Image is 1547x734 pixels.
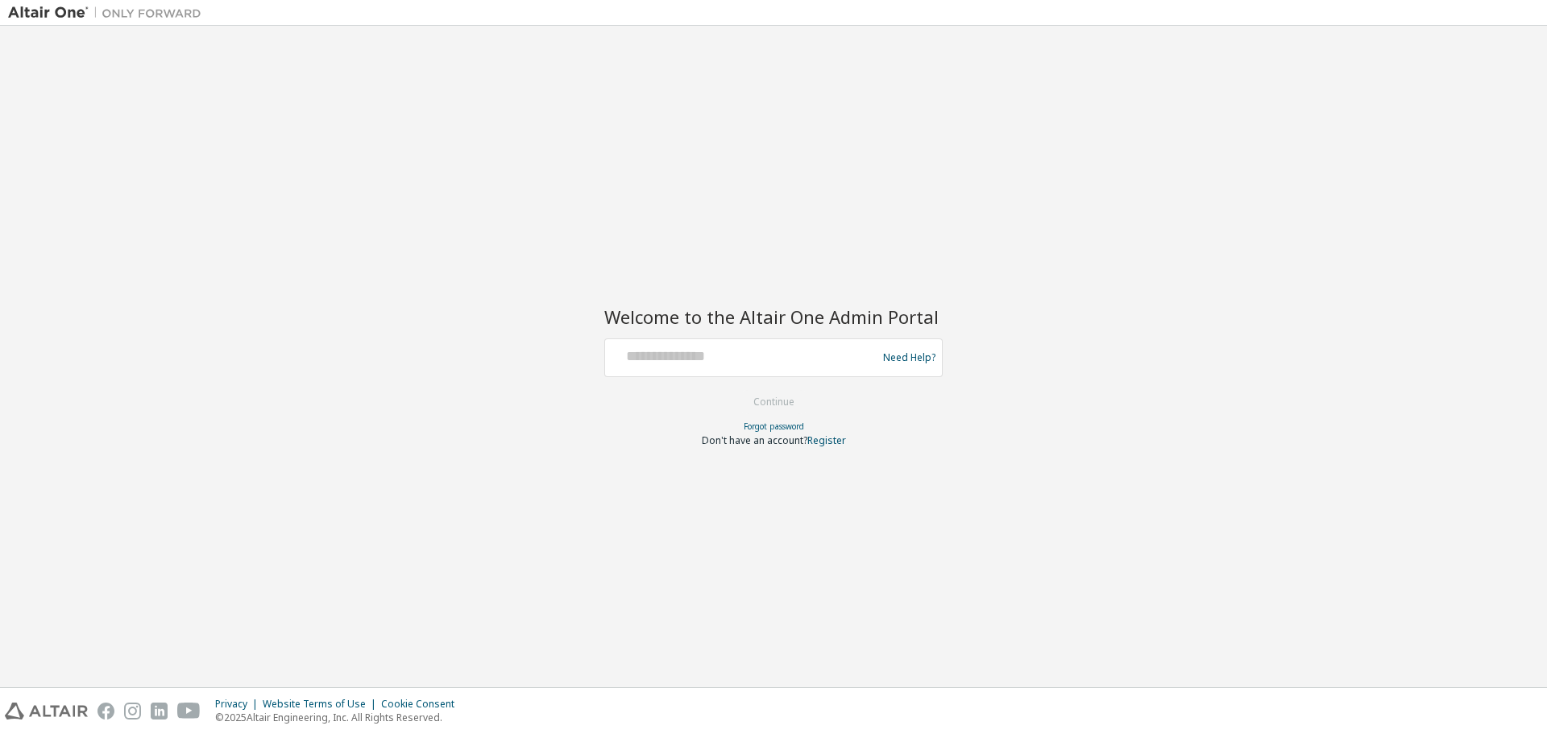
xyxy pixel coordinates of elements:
img: facebook.svg [97,703,114,719]
p: © 2025 Altair Engineering, Inc. All Rights Reserved. [215,711,464,724]
div: Privacy [215,698,263,711]
div: Website Terms of Use [263,698,381,711]
div: Cookie Consent [381,698,464,711]
span: Don't have an account? [702,433,807,447]
img: instagram.svg [124,703,141,719]
img: Altair One [8,5,209,21]
a: Forgot password [744,421,804,432]
a: Register [807,433,846,447]
img: youtube.svg [177,703,201,719]
h2: Welcome to the Altair One Admin Portal [604,305,943,328]
a: Need Help? [883,357,935,358]
img: altair_logo.svg [5,703,88,719]
img: linkedin.svg [151,703,168,719]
